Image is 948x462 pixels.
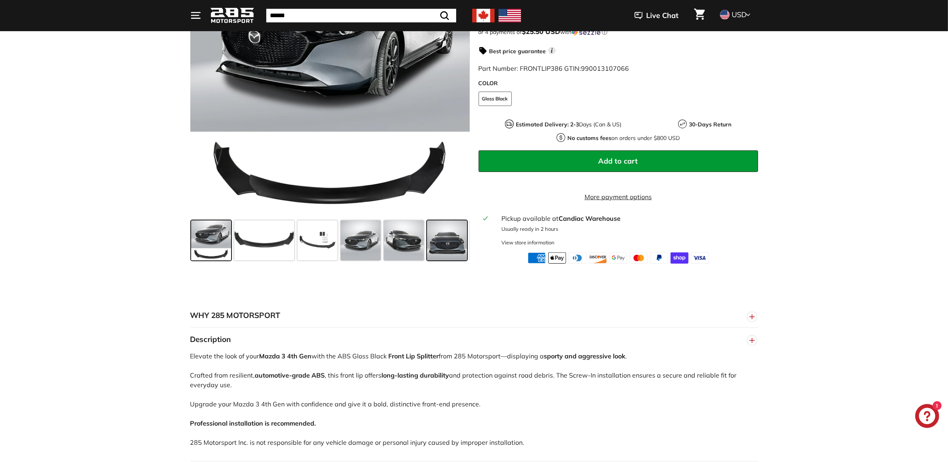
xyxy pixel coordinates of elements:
[548,252,566,264] img: apple_pay
[479,28,758,36] div: or 4 payments of$25.50 USDwithSezzle Click to learn more about Sezzle
[255,371,325,379] strong: automotive-grade ABS
[689,2,710,29] a: Cart
[479,64,629,72] span: Part Number: FRONTLIP386 GTIN:
[913,404,942,430] inbox-online-store-chat: Shopify online store chat
[190,304,758,328] button: WHY 285 MOTORSPORT
[479,28,758,36] div: or 4 payments of with
[581,64,629,72] span: 990013107066
[567,134,680,142] p: on orders under $800 USD
[624,6,689,26] button: Live Chat
[732,10,747,19] span: USD
[691,252,709,264] img: visa
[479,79,758,88] label: COLOR
[479,150,758,172] button: Add to cart
[589,252,607,264] img: discover
[479,192,758,202] a: More payment options
[501,239,555,246] div: View store information
[647,10,679,21] span: Live Chat
[599,156,638,166] span: Add to cart
[548,47,556,54] span: i
[671,252,689,264] img: shopify_pay
[190,351,758,461] div: Elevate the look of your with the ABS Gloss Black from 285 Motorsport—displaying a . Crafted from...
[501,214,753,223] div: Pickup available at
[489,48,546,55] strong: Best price guarantee
[650,252,668,264] img: paypal
[389,352,439,360] strong: Front Lip Splitter
[528,252,546,264] img: american_express
[210,6,254,25] img: Logo_285_Motorsport_areodynamics_components
[559,214,621,222] strong: Candiac Warehouse
[516,121,579,128] strong: Estimated Delivery: 2-3
[259,352,312,360] strong: Mazda 3 4th Gen
[609,252,627,264] img: google_pay
[516,120,621,129] p: Days (Can & US)
[501,225,753,233] p: Usually ready in 2 hours
[266,9,456,22] input: Search
[572,29,601,36] img: Sezzle
[522,27,561,36] span: $25.50 USD
[382,371,449,379] strong: long-lasting durability
[544,352,626,360] strong: sporty and aggressive look
[190,328,758,352] button: Description
[569,252,587,264] img: diners_club
[190,419,316,427] strong: Professional installation is recommended.
[630,252,648,264] img: master
[689,121,731,128] strong: 30-Days Return
[567,134,611,142] strong: No customs fees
